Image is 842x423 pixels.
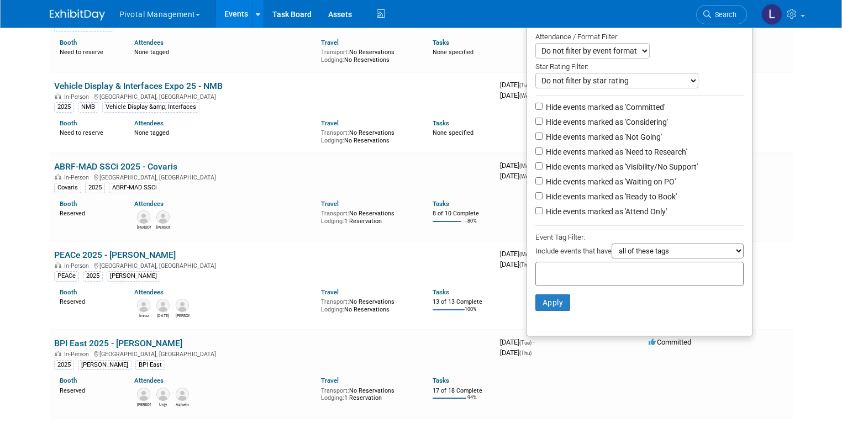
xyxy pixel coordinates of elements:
[60,46,118,56] div: Need to reserve
[137,401,151,408] div: Omar El-Ghouch
[321,298,349,305] span: Transport:
[533,338,535,346] span: -
[102,102,199,112] div: Vehicle Display &amp; Interfaces
[649,338,691,346] span: Committed
[54,92,491,101] div: [GEOGRAPHIC_DATA], [GEOGRAPHIC_DATA]
[535,59,744,73] div: Star Rating Filter:
[321,387,349,394] span: Transport:
[60,377,77,384] a: Booth
[107,271,160,281] div: [PERSON_NAME]
[176,299,189,312] img: Martin Carcamo
[433,210,491,218] div: 8 of 10 Complete
[60,208,118,218] div: Reserved
[54,172,491,181] div: [GEOGRAPHIC_DATA], [GEOGRAPHIC_DATA]
[467,218,477,233] td: 80%
[321,49,349,56] span: Transport:
[134,200,164,208] a: Attendees
[321,46,417,64] div: No Reservations No Reservations
[78,102,98,112] div: NMB
[321,385,417,402] div: No Reservations 1 Reservation
[433,200,449,208] a: Tasks
[519,262,531,268] span: (Thu)
[54,360,74,370] div: 2025
[156,312,170,319] div: Raja Srinivas
[544,176,676,187] label: Hide events marked as 'Waiting on PO'
[321,129,349,136] span: Transport:
[544,191,677,202] label: Hide events marked as 'Ready to Book'
[134,127,313,137] div: None tagged
[60,385,118,395] div: Reserved
[711,10,736,19] span: Search
[321,377,339,384] a: Travel
[55,262,61,268] img: In-Person Event
[500,161,537,170] span: [DATE]
[321,119,339,127] a: Travel
[64,174,92,181] span: In-Person
[134,39,164,46] a: Attendees
[519,340,531,346] span: (Tue)
[321,394,344,401] span: Lodging:
[54,338,182,348] a: BPI East 2025 - [PERSON_NAME]
[60,127,118,137] div: Need to reserve
[321,39,339,46] a: Travel
[176,388,189,401] img: Ashwin Rajput
[321,127,417,144] div: No Reservations No Reservations
[137,210,150,224] img: Melissa Gabello
[544,206,667,217] label: Hide events marked as 'Attend Only'
[54,349,491,358] div: [GEOGRAPHIC_DATA], [GEOGRAPHIC_DATA]
[519,350,531,356] span: (Thu)
[134,46,313,56] div: None tagged
[321,296,417,313] div: No Reservations No Reservations
[761,4,782,25] img: Leslie Pelton
[519,82,531,88] span: (Tue)
[544,117,668,128] label: Hide events marked as 'Considering'
[321,288,339,296] a: Travel
[55,174,61,179] img: In-Person Event
[544,131,662,142] label: Hide events marked as 'Not Going'
[544,161,698,172] label: Hide events marked as 'Visibility/No Support'
[321,210,349,217] span: Transport:
[433,49,473,56] span: None specified
[321,218,344,225] span: Lodging:
[500,81,535,89] span: [DATE]
[156,210,170,224] img: Sujash Chatterjee
[60,119,77,127] a: Booth
[60,288,77,296] a: Booth
[321,208,417,225] div: No Reservations 1 Reservation
[64,262,92,269] span: In-Person
[54,81,223,91] a: Vehicle Display & Interfaces Expo 25 - NMB
[500,91,534,99] span: [DATE]
[55,351,61,356] img: In-Person Event
[137,312,151,319] div: Imroz Ghangas
[433,119,449,127] a: Tasks
[85,183,105,193] div: 2025
[134,288,164,296] a: Attendees
[500,260,531,268] span: [DATE]
[535,231,744,244] div: Event Tag Filter:
[544,102,665,113] label: Hide events marked as 'Committed'
[321,56,344,64] span: Lodging:
[50,9,105,20] img: ExhibitDay
[156,401,170,408] div: Unjy Park
[519,163,534,169] span: (Mon)
[500,348,531,357] span: [DATE]
[60,296,118,306] div: Reserved
[535,30,744,43] div: Attendance / Format Filter:
[519,251,534,257] span: (Mon)
[433,387,491,395] div: 17 of 18 Complete
[83,271,103,281] div: 2025
[321,137,344,144] span: Lodging:
[137,299,150,312] img: Imroz Ghangas
[176,312,190,319] div: Martin Carcamo
[433,129,473,136] span: None specified
[465,306,477,321] td: 100%
[433,377,449,384] a: Tasks
[137,388,150,401] img: Omar El-Ghouch
[500,250,537,258] span: [DATE]
[433,298,491,306] div: 13 of 13 Complete
[78,360,131,370] div: [PERSON_NAME]
[467,395,477,410] td: 94%
[54,161,177,172] a: ABRF-MAD SSCi 2025 - Covaris
[535,294,571,311] button: Apply
[321,200,339,208] a: Travel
